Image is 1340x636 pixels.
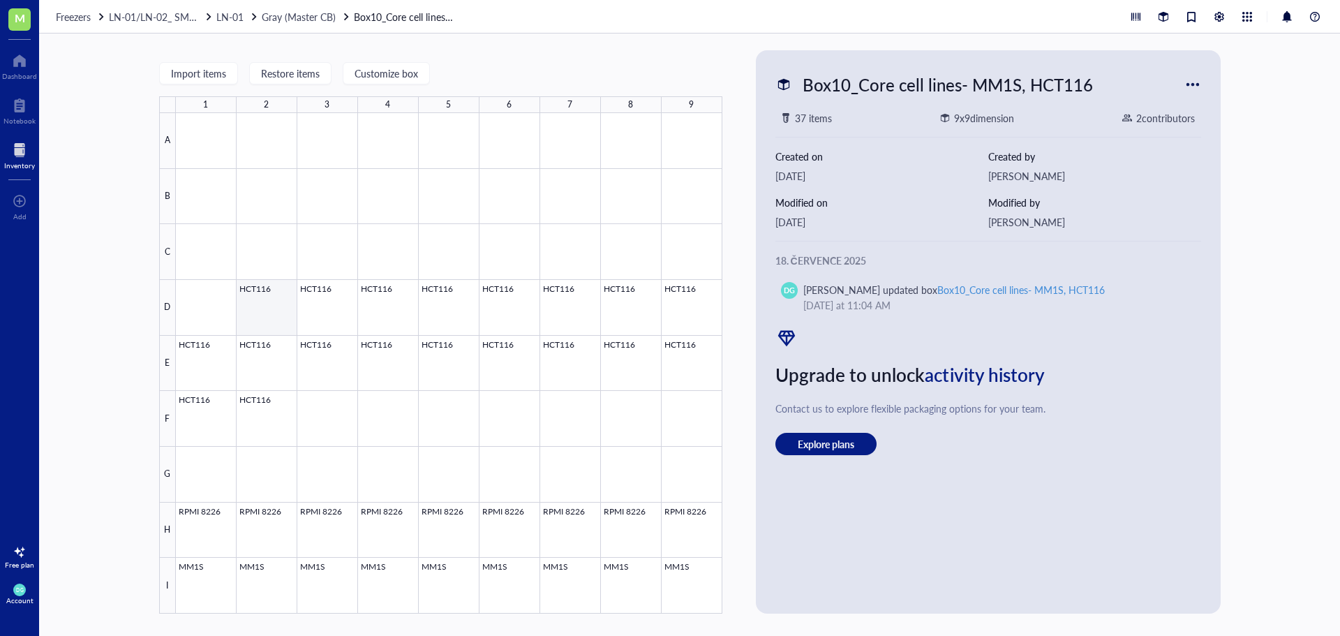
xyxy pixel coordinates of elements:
span: DG [16,587,23,593]
a: Box10_Core cell lines- MM1S, HCT116 [354,9,459,24]
span: LN-01 [216,10,244,24]
div: Upgrade to unlock [775,360,1201,390]
div: Created by [988,149,1201,164]
div: Notebook [3,117,36,125]
div: E [159,336,176,392]
button: Restore items [249,62,332,84]
div: 2 [264,96,269,114]
a: LN-01Gray (Master CB) [216,9,351,24]
div: [DATE] [775,214,988,230]
span: activity history [925,362,1045,387]
a: DG[PERSON_NAME] updated boxBox10_Core cell lines- MM1S, HCT116[DATE] at 11:04 AM [775,276,1201,318]
span: Gray (Master CB) [262,10,336,24]
div: 8 [628,96,633,114]
button: Customize box [343,62,430,84]
div: Account [6,596,33,605]
a: LN-01/LN-02_ SMALL/BIG STORAGE ROOM [109,9,214,24]
div: 7 [567,96,572,114]
div: 37 items [795,110,832,126]
span: Explore plans [798,438,854,450]
div: 9 x 9 dimension [954,110,1014,126]
div: Inventory [4,161,35,170]
div: [DATE] at 11:04 AM [803,297,1184,313]
div: [PERSON_NAME] [988,168,1201,184]
div: Add [13,212,27,221]
div: Contact us to explore flexible packaging options for your team. [775,401,1201,416]
span: Customize box [355,68,418,79]
a: Freezers [56,9,106,24]
div: [DATE] [775,168,988,184]
div: 6 [507,96,512,114]
div: Box10_Core cell lines- MM1S, HCT116 [937,283,1105,297]
div: 1 [203,96,208,114]
div: I [159,558,176,614]
div: A [159,113,176,169]
div: Modified on [775,195,988,210]
span: Freezers [56,10,91,24]
button: Import items [159,62,238,84]
a: Notebook [3,94,36,125]
span: LN-01/LN-02_ SMALL/BIG STORAGE ROOM [109,10,306,24]
div: Box10_Core cell lines- MM1S, HCT116 [796,70,1099,99]
a: Inventory [4,139,35,170]
span: Restore items [261,68,320,79]
div: Free plan [5,561,34,569]
span: DG [784,285,795,296]
div: 2 contributor s [1136,110,1195,126]
div: Created on [775,149,988,164]
div: F [159,391,176,447]
div: B [159,169,176,225]
div: 5 [446,96,451,114]
a: Explore plans [775,433,1201,455]
div: 18. července 2025 [775,253,1201,268]
div: 3 [325,96,329,114]
div: D [159,280,176,336]
div: Modified by [988,195,1201,210]
div: 9 [689,96,694,114]
div: H [159,503,176,559]
div: 4 [385,96,390,114]
span: Import items [171,68,226,79]
div: [PERSON_NAME] [988,214,1201,230]
div: G [159,447,176,503]
span: M [15,9,25,27]
div: Dashboard [2,72,37,80]
div: C [159,224,176,280]
button: Explore plans [775,433,877,455]
a: Dashboard [2,50,37,80]
div: [PERSON_NAME] updated box [803,282,1105,297]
